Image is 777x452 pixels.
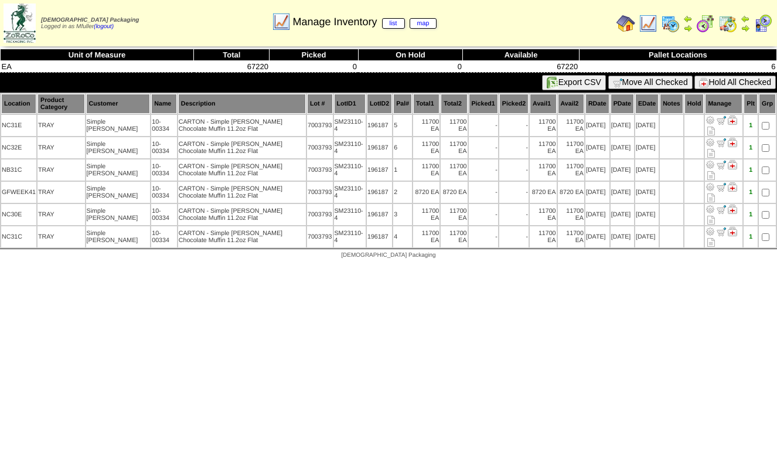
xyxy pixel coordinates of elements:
td: [DATE] [635,115,659,136]
td: EA [1,61,194,73]
img: arrowright.gif [683,23,693,33]
td: CARTON - Simple [PERSON_NAME] Chocolate Muffin 11.2oz Flat [178,226,306,247]
td: 11700 EA [530,159,556,181]
td: SM23110-4 [334,159,366,181]
td: CARTON - Simple [PERSON_NAME] Chocolate Muffin 11.2oz Flat [178,204,306,225]
th: Manage [705,94,742,114]
td: 11700 EA [530,115,556,136]
td: 4 [393,226,412,247]
a: map [410,18,437,29]
td: SM23110-4 [334,182,366,203]
span: Logged in as Mfuller [41,17,139,30]
td: [DATE] [635,204,659,225]
td: 10-00334 [151,159,177,181]
td: NB31C [1,159,36,181]
td: 3 [393,204,412,225]
td: 0 [270,61,358,73]
td: 11700 EA [530,137,556,158]
img: home.gif [616,14,635,33]
td: [DATE] [585,182,609,203]
td: 67220 [463,61,579,73]
th: Product Category [38,94,85,114]
td: SM23110-4 [334,137,366,158]
td: - [469,182,498,203]
td: CARTON - Simple [PERSON_NAME] Chocolate Muffin 11.2oz Flat [178,182,306,203]
th: Avail2 [558,94,584,114]
i: Note [707,193,715,202]
td: [DATE] [611,159,634,181]
th: Picked [270,49,358,61]
img: Manage Hold [728,115,737,125]
td: 7003793 [307,204,333,225]
td: 11700 EA [413,159,439,181]
td: 7003793 [307,182,333,203]
td: 6 [579,61,776,73]
img: Move [717,182,726,192]
td: 6 [393,137,412,158]
div: 1 [744,166,757,174]
th: Notes [660,94,683,114]
div: 1 [744,211,757,218]
td: - [469,204,498,225]
td: Simple [PERSON_NAME] [86,137,151,158]
img: Adjust [706,182,715,192]
th: LotID2 [367,94,392,114]
button: Export CSV [542,75,606,90]
td: 8720 EA [441,182,467,203]
td: [DATE] [635,137,659,158]
img: cart.gif [613,78,622,87]
th: Name [151,94,177,114]
img: Move [717,227,726,236]
td: 0 [358,61,463,73]
span: [DEMOGRAPHIC_DATA] Packaging [341,252,435,259]
td: 10-00334 [151,137,177,158]
td: 11700 EA [413,226,439,247]
th: On Hold [358,49,463,61]
td: [DATE] [611,204,634,225]
th: Lot # [307,94,333,114]
i: Note [707,216,715,225]
i: Note [707,238,715,247]
td: 11700 EA [558,226,584,247]
i: Note [707,171,715,180]
td: 1 [393,159,412,181]
th: PDate [611,94,634,114]
td: GFWEEK41 [1,182,36,203]
button: Move All Checked [608,76,693,89]
td: - [499,115,529,136]
td: 11700 EA [413,204,439,225]
td: 10-00334 [151,182,177,203]
th: RDate [585,94,609,114]
td: Simple [PERSON_NAME] [86,182,151,203]
td: - [499,226,529,247]
img: arrowleft.gif [741,14,750,23]
td: 10-00334 [151,226,177,247]
td: NC30E [1,204,36,225]
td: [DATE] [585,137,609,158]
img: Move [717,205,726,214]
td: TRAY [38,182,85,203]
th: Plt [744,94,758,114]
td: 2 [393,182,412,203]
img: Move [717,138,726,147]
td: NC31E [1,115,36,136]
button: Hold All Checked [694,76,776,89]
td: [DATE] [585,204,609,225]
td: 11700 EA [530,226,556,247]
td: Simple [PERSON_NAME] [86,115,151,136]
td: NC32E [1,137,36,158]
td: TRAY [38,159,85,181]
th: Picked2 [499,94,529,114]
td: 10-00334 [151,204,177,225]
td: - [499,204,529,225]
img: hold.gif [699,78,708,87]
td: - [469,115,498,136]
td: 196187 [367,182,392,203]
td: 10-00334 [151,115,177,136]
th: Picked1 [469,94,498,114]
th: Pal# [393,94,412,114]
td: Simple [PERSON_NAME] [86,204,151,225]
td: 11700 EA [558,204,584,225]
a: (logout) [94,23,114,30]
th: Unit of Measure [1,49,194,61]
